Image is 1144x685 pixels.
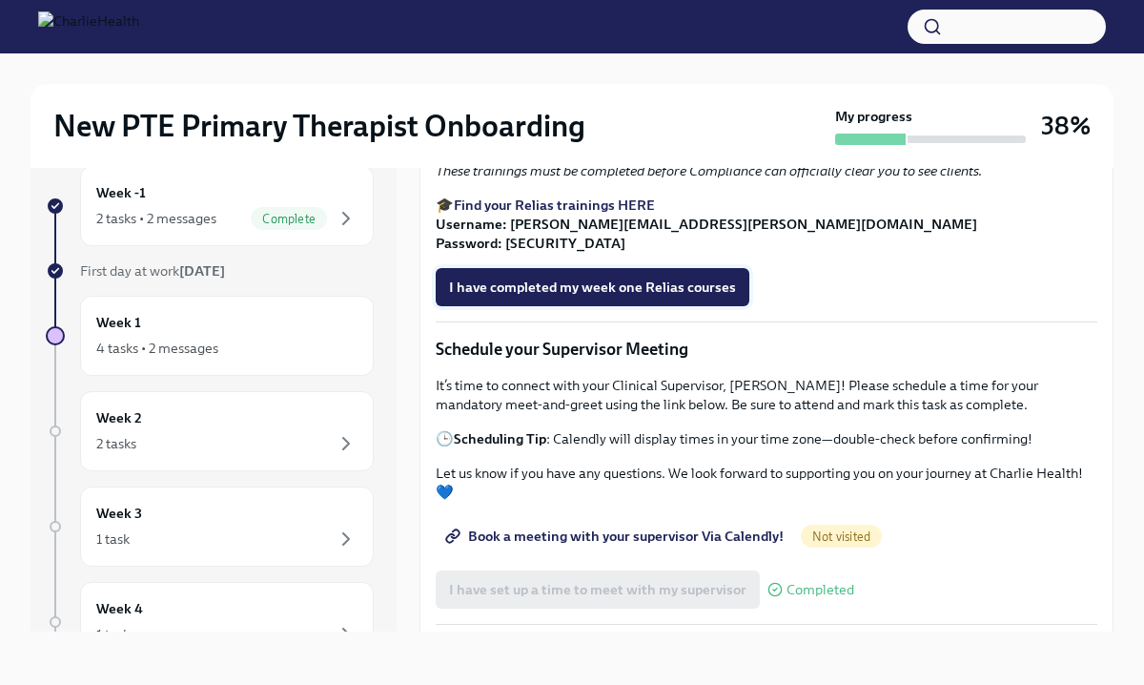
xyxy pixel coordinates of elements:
[436,429,1097,448] p: 🕒 : Calendly will display times in your time zone—double-check before confirming!
[80,262,225,280] span: First day at work
[46,391,374,471] a: Week 22 tasks
[436,338,1097,361] p: Schedule your Supervisor Meeting
[436,268,749,306] button: I have completed my week one Relias courses
[96,503,142,524] h6: Week 3
[436,464,1097,502] p: Let us know if you have any questions. We look forward to supporting you on your journey at Charl...
[801,529,882,544] span: Not visited
[53,107,585,145] h2: New PTE Primary Therapist Onboarding
[786,583,854,597] span: Completed
[436,517,797,555] a: Book a meeting with your supervisor Via Calendly!
[96,339,218,358] div: 4 tasks • 2 messages
[96,407,142,428] h6: Week 2
[454,430,546,447] strong: Scheduling Tip
[46,582,374,662] a: Week 41 task
[436,196,1097,253] p: 🎓
[436,376,1097,414] p: It’s time to connect with your Clinical Supervisor, [PERSON_NAME]! Please schedule a time for you...
[454,197,655,214] a: Find your Relias trainings HERE
[46,166,374,246] a: Week -12 tasks • 2 messagesComplete
[96,182,146,203] h6: Week -1
[1041,109,1091,143] h3: 38%
[96,625,130,644] div: 1 task
[46,487,374,567] a: Week 31 task
[251,212,327,226] span: Complete
[179,262,225,280] strong: [DATE]
[96,598,143,619] h6: Week 4
[449,278,736,297] span: I have completed my week one Relias courses
[96,434,136,453] div: 2 tasks
[96,312,141,333] h6: Week 1
[449,527,784,546] span: Book a meeting with your supervisor Via Calendly!
[96,209,216,228] div: 2 tasks • 2 messages
[436,162,982,179] em: These trainings must be completed before Compliance can officially clear you to see clients.
[38,11,139,42] img: CharlieHealth
[46,261,374,280] a: First day at work[DATE]
[96,529,130,549] div: 1 task
[436,216,977,252] strong: Username: [PERSON_NAME][EMAIL_ADDRESS][PERSON_NAME][DOMAIN_NAME] Password: [SECURITY_DATA]
[46,296,374,376] a: Week 14 tasks • 2 messages
[835,107,912,126] strong: My progress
